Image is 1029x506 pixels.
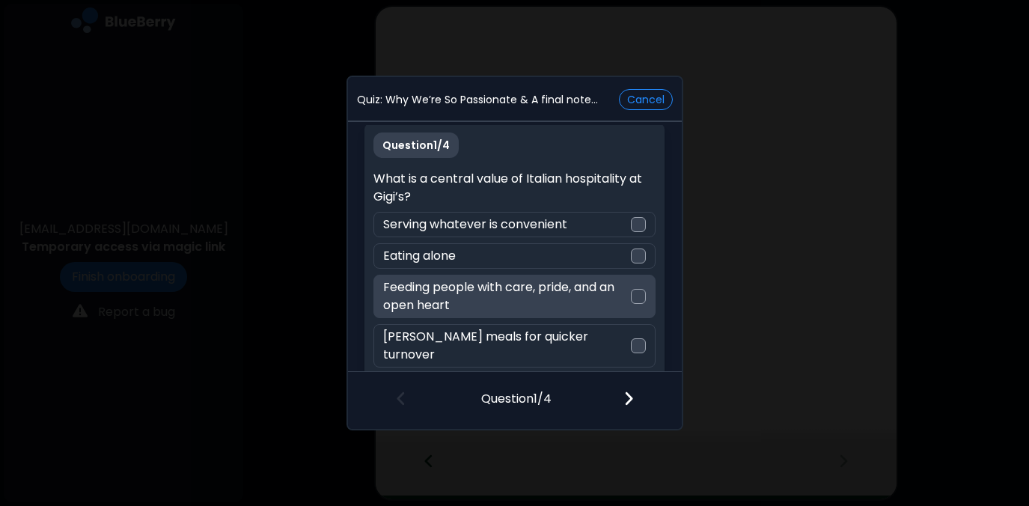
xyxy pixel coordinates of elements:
p: Eating alone [383,247,456,265]
p: Serving whatever is convenient [383,216,567,234]
p: Quiz: Why We’re So Passionate & A final note... [357,93,598,106]
p: Question 1 / 4 [481,372,552,408]
p: What is a central value of Italian hospitality at Gigi’s? [373,170,656,206]
img: file icon [623,390,634,406]
p: Question 1 / 4 [373,132,459,158]
button: Cancel [619,89,673,110]
p: [PERSON_NAME] meals for quicker turnover [383,328,631,364]
p: Feeding people with care, pride, and an open heart [383,278,631,314]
